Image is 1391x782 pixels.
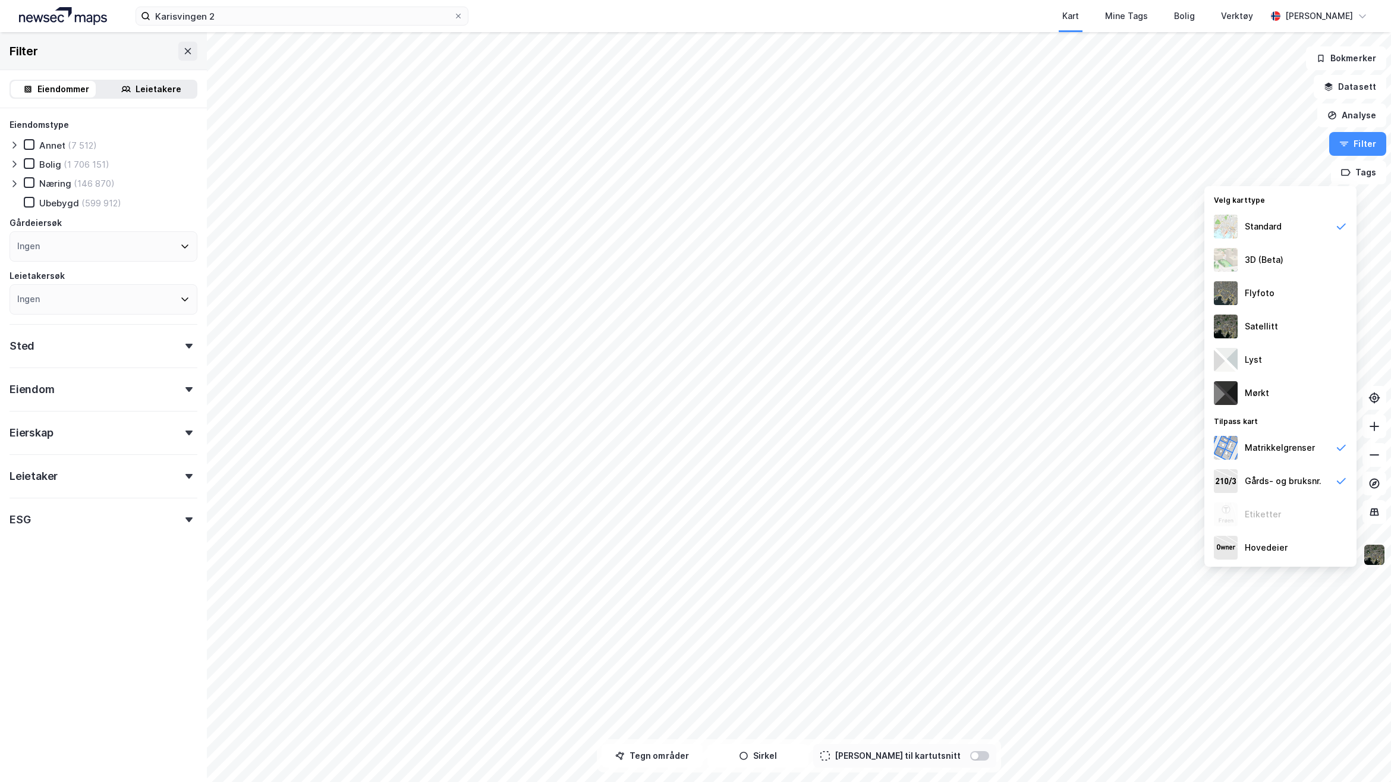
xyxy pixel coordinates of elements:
[1332,725,1391,782] iframe: Chat Widget
[1245,507,1281,522] div: Etiketter
[1214,503,1238,526] img: Z
[10,382,55,397] div: Eiendom
[17,239,40,253] div: Ingen
[64,159,109,170] div: (1 706 151)
[602,744,703,768] button: Tegn områder
[1214,215,1238,238] img: Z
[1204,189,1357,210] div: Velg karttype
[835,749,961,763] div: [PERSON_NAME] til kartutsnitt
[1245,253,1283,267] div: 3D (Beta)
[1245,474,1321,488] div: Gårds- og bruksnr.
[10,118,69,132] div: Eiendomstype
[74,178,115,189] div: (146 870)
[1062,9,1079,23] div: Kart
[1221,9,1253,23] div: Verktøy
[39,140,65,151] div: Annet
[17,292,40,306] div: Ingen
[1204,410,1357,431] div: Tilpass kart
[1363,544,1386,566] img: 9k=
[1245,286,1274,300] div: Flyfoto
[10,216,62,230] div: Gårdeiersøk
[1245,441,1315,455] div: Matrikkelgrenser
[39,159,61,170] div: Bolig
[1105,9,1148,23] div: Mine Tags
[1245,319,1278,334] div: Satellitt
[37,82,89,96] div: Eiendommer
[136,82,181,96] div: Leietakere
[1331,161,1386,184] button: Tags
[1214,436,1238,460] img: cadastreBorders.cfe08de4b5ddd52a10de.jpeg
[1214,281,1238,305] img: Z
[150,7,454,25] input: Søk på adresse, matrikkel, gårdeiere, leietakere eller personer
[1285,9,1353,23] div: [PERSON_NAME]
[1214,381,1238,405] img: nCdM7BzjoCAAAAAElFTkSuQmCC
[19,7,107,25] img: logo.a4113a55bc3d86da70a041830d287a7e.svg
[10,513,30,527] div: ESG
[39,197,79,209] div: Ubebygd
[1245,353,1262,367] div: Lyst
[1214,248,1238,272] img: Z
[1214,469,1238,493] img: cadastreKeys.547ab17ec502f5a4ef2b.jpeg
[1306,46,1386,70] button: Bokmerker
[1314,75,1386,99] button: Datasett
[39,178,71,189] div: Næring
[1214,348,1238,372] img: luj3wr1y2y3+OchiMxRmMxRlscgabnMEmZ7DJGWxyBpucwSZnsMkZbHIGm5zBJmewyRlscgabnMEmZ7DJGWxyBpucwSZnsMkZ...
[1245,541,1288,555] div: Hovedeier
[1329,132,1386,156] button: Filter
[10,42,38,61] div: Filter
[1332,725,1391,782] div: Kontrollprogram for chat
[1245,386,1269,400] div: Mørkt
[68,140,97,151] div: (7 512)
[1317,103,1386,127] button: Analyse
[1214,315,1238,338] img: 9k=
[10,339,34,353] div: Sted
[707,744,808,768] button: Sirkel
[81,197,121,209] div: (599 912)
[10,469,58,483] div: Leietaker
[10,426,53,440] div: Eierskap
[1174,9,1195,23] div: Bolig
[10,269,65,283] div: Leietakersøk
[1245,219,1282,234] div: Standard
[1214,536,1238,560] img: majorOwner.b5e170eddb5c04bfeeff.jpeg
